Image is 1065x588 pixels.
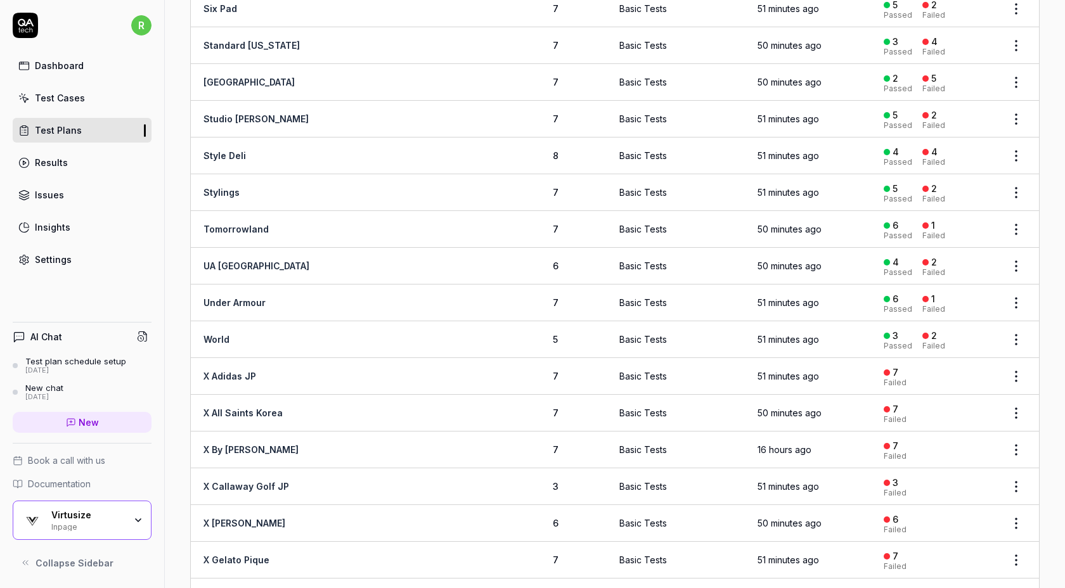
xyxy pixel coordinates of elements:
div: Passed [884,85,912,93]
span: Book a call with us [28,454,105,467]
div: Insights [35,220,70,234]
div: Failed [884,563,907,570]
a: Under Armour [203,297,266,308]
a: X All Saints Korea [203,407,283,418]
div: Issues [35,188,64,201]
div: Failed [922,11,945,19]
div: 2 [931,257,937,268]
time: 50 minutes ago [758,77,822,87]
div: Passed [884,305,912,313]
div: 1 [931,220,935,231]
a: X Gelato Pique [203,554,269,565]
div: [DATE] [25,393,63,402]
div: 2 [931,330,937,342]
button: Collapse Sidebar [13,550,152,575]
div: Virtusize [51,509,125,521]
a: X Adidas JP [203,371,256,381]
div: 4 [893,257,899,268]
time: 16 hours ago [758,444,811,455]
div: Basic Tests [619,75,667,89]
div: 2 [893,73,898,84]
span: 5 [553,334,558,345]
div: Basic Tests [619,406,667,419]
div: Test plan schedule setup [25,356,126,366]
div: 5 [893,110,898,121]
div: Basic Tests [619,369,667,383]
div: Passed [884,11,912,19]
div: Passed [884,195,912,203]
time: 50 minutes ago [758,407,822,418]
span: 7 [553,371,558,381]
img: Virtusize Logo [21,509,44,532]
div: Inpage [51,521,125,531]
time: 50 minutes ago [758,224,822,234]
button: r [131,13,152,38]
div: Passed [884,158,912,166]
a: Documentation [13,477,152,490]
a: Issues [13,182,152,207]
div: 4 [931,146,938,158]
div: 1 [931,293,935,305]
div: 7 [893,551,898,562]
span: Documentation [28,477,91,490]
a: Results [13,150,152,175]
div: Failed [922,195,945,203]
span: 7 [553,3,558,14]
div: Failed [922,85,945,93]
a: Stylings [203,187,240,198]
a: X By [PERSON_NAME] [203,444,299,455]
a: Studio [PERSON_NAME] [203,113,309,124]
div: 5 [893,183,898,195]
div: Failed [922,48,945,56]
time: 50 minutes ago [758,260,822,271]
h4: AI Chat [30,330,62,343]
div: Test Cases [35,91,85,105]
div: Basic Tests [619,149,667,162]
div: Passed [884,48,912,56]
div: Basic Tests [619,2,667,15]
a: Book a call with us [13,454,152,467]
time: 50 minutes ago [758,40,822,51]
div: Failed [884,526,907,534]
div: Failed [884,416,907,423]
div: 6 [893,514,898,525]
a: Standard [US_STATE] [203,40,300,51]
time: 51 minutes ago [758,554,819,565]
div: Failed [922,269,945,276]
div: Failed [884,489,907,497]
span: r [131,15,152,35]
span: 7 [553,40,558,51]
a: Test Plans [13,118,152,143]
span: 7 [553,407,558,418]
time: 51 minutes ago [758,187,819,198]
span: 7 [553,224,558,234]
span: 3 [553,481,558,492]
span: 7 [553,297,558,308]
div: New chat [25,383,63,393]
div: 3 [893,36,898,48]
div: Test Plans [35,124,82,137]
time: 51 minutes ago [758,371,819,381]
span: 6 [553,260,558,271]
div: Basic Tests [619,39,667,52]
div: 3 [893,477,898,489]
time: 51 minutes ago [758,334,819,345]
div: Settings [35,253,72,266]
time: 51 minutes ago [758,150,819,161]
div: Failed [884,379,907,387]
div: 2 [931,183,937,195]
a: New chat[DATE] [13,383,152,402]
button: Virtusize LogoVirtusizeInpage [13,501,152,540]
div: Passed [884,232,912,240]
div: Basic Tests [619,480,667,493]
span: 7 [553,444,558,455]
div: 3 [893,330,898,342]
div: Passed [884,122,912,129]
span: New [79,416,99,429]
span: 7 [553,554,558,565]
time: 51 minutes ago [758,297,819,308]
div: 5 [931,73,936,84]
div: Failed [922,342,945,350]
div: 6 [893,220,898,231]
a: X [PERSON_NAME] [203,518,285,528]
